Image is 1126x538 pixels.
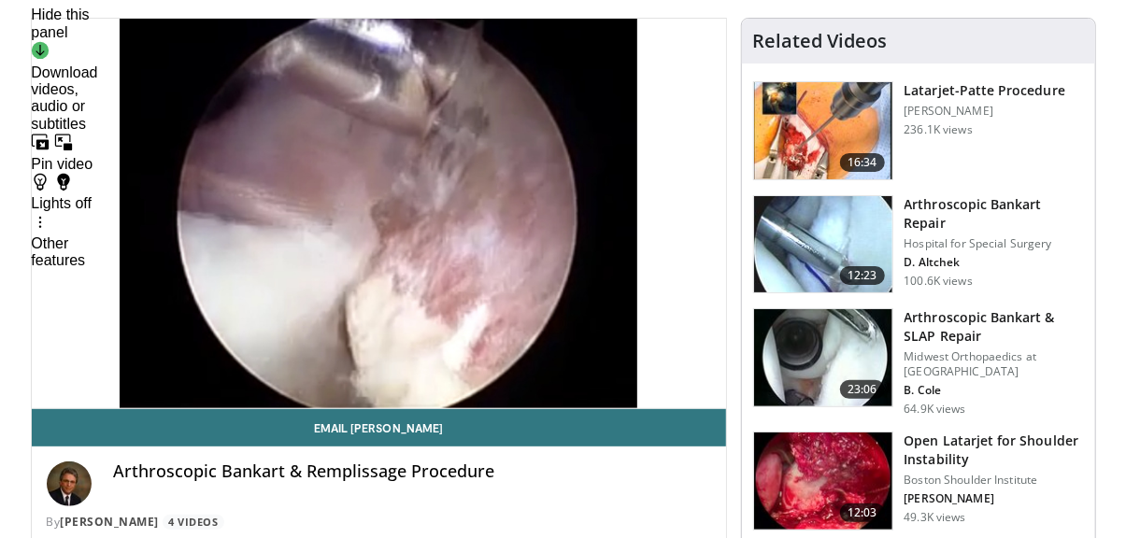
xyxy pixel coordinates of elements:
[840,153,885,172] span: 16:34
[753,432,1084,531] a: 12:03 Open Latarjet for Shoulder Instability Boston Shoulder Institute [PERSON_NAME] 49.3K views
[905,510,966,525] p: 49.3K views
[905,308,1084,346] h3: Arthroscopic Bankart & SLAP Repair
[905,81,1065,100] h3: Latarjet-Patte Procedure
[754,82,892,179] img: 617583_3.png.150x105_q85_crop-smart_upscale.jpg
[905,195,1084,233] h3: Arthroscopic Bankart Repair
[905,104,1065,119] p: [PERSON_NAME]
[840,380,885,399] span: 23:06
[905,349,1084,379] p: Midwest Orthopaedics at [GEOGRAPHIC_DATA]
[754,432,892,530] img: 944938_3.png.150x105_q85_crop-smart_upscale.jpg
[905,236,1084,251] p: Hospital for Special Surgery
[163,515,224,531] a: 4 Videos
[753,308,1084,417] a: 23:06 Arthroscopic Bankart & SLAP Repair Midwest Orthopaedics at [GEOGRAPHIC_DATA] B. Cole 64.9K ...
[753,81,1084,180] a: 16:34 Latarjet-Patte Procedure [PERSON_NAME] 236.1K views
[905,491,1084,506] p: [PERSON_NAME]
[61,514,160,530] a: [PERSON_NAME]
[753,195,1084,294] a: 12:23 Arthroscopic Bankart Repair Hospital for Special Surgery D. Altchek 100.6K views
[114,461,711,482] h4: Arthroscopic Bankart & Remplissage Procedure
[905,122,973,137] p: 236.1K views
[47,514,711,531] div: By
[32,409,726,446] a: Email [PERSON_NAME]
[840,266,885,285] span: 12:23
[905,432,1084,469] h3: Open Latarjet for Shoulder Instability
[905,402,966,417] p: 64.9K views
[905,274,973,289] p: 100.6K views
[754,309,892,406] img: cole_0_3.png.150x105_q85_crop-smart_upscale.jpg
[905,473,1084,488] p: Boston Shoulder Institute
[905,383,1084,398] p: B. Cole
[754,196,892,293] img: 10039_3.png.150x105_q85_crop-smart_upscale.jpg
[905,255,1084,270] p: D. Altchek
[32,19,726,409] video-js: Video Player
[840,503,885,522] span: 12:03
[47,461,92,506] img: Avatar
[753,30,888,52] h4: Related Videos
